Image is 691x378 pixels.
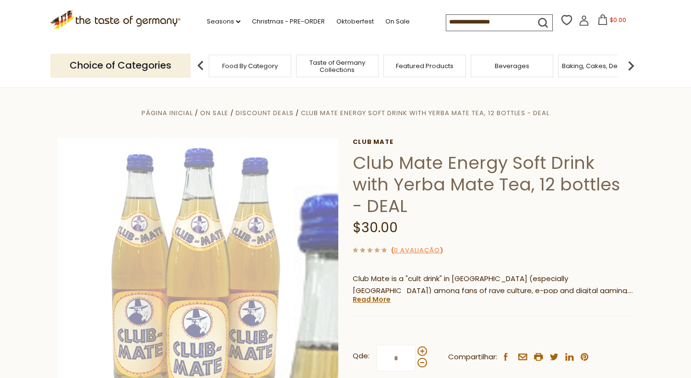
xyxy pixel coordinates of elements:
[396,62,453,70] a: Featured Products
[353,350,369,362] strong: Qde:
[142,108,193,118] a: Página inicial
[50,54,191,77] p: Choice of Categories
[301,108,549,118] a: Club Mate Energy Soft Drink with Yerba Mate Tea, 12 bottles - DEAL
[591,14,632,29] button: $0.00
[353,152,633,217] h1: Club Mate Energy Soft Drink with Yerba Mate Tea, 12 bottles - DEAL
[353,218,398,237] span: $30.00
[621,56,641,75] img: next arrow
[391,246,443,255] span: ( )
[336,16,374,27] a: Oktoberfest
[376,345,416,371] input: Qde:
[299,59,376,73] a: Taste of Germany Collections
[207,16,240,27] a: Seasons
[353,138,633,146] a: Club Mate
[495,62,529,70] a: Beverages
[385,16,410,27] a: On Sale
[191,56,210,75] img: previous arrow
[353,273,633,297] p: Club Mate is a "cult drink" in [GEOGRAPHIC_DATA] (especially [GEOGRAPHIC_DATA]) among fans of rav...
[394,246,440,256] a: 0 avaliação
[610,16,626,24] span: $0.00
[353,295,391,304] a: Read More
[448,351,497,363] span: Compartilhar:
[236,108,294,118] a: Discount Deals
[222,62,278,70] a: Food By Category
[252,16,325,27] a: Christmas - PRE-ORDER
[200,108,228,118] a: On Sale
[562,62,636,70] a: Baking, Cakes, Desserts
